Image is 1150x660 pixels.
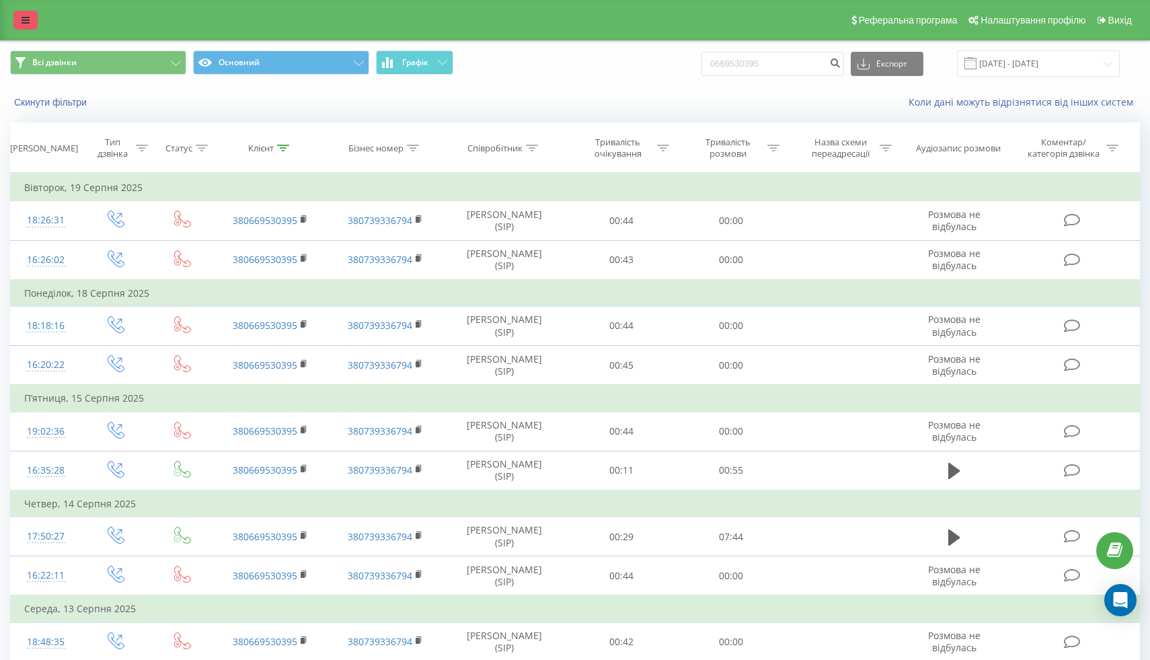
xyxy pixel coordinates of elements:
[233,569,297,582] a: 380669530395
[928,629,981,654] span: Розмова не відбулась
[348,530,412,543] a: 380739336794
[402,58,428,67] span: Графік
[348,319,412,332] a: 380739336794
[1024,137,1103,159] div: Коментар/категорія дзвінка
[566,556,677,596] td: 00:44
[677,346,787,386] td: 00:00
[24,313,67,339] div: 18:18:16
[233,635,297,648] a: 380669530395
[677,306,787,345] td: 00:00
[348,143,404,154] div: Бізнес номер
[233,214,297,227] a: 380669530395
[928,208,981,233] span: Розмова не відбулась
[248,143,274,154] div: Клієнт
[443,517,566,556] td: [PERSON_NAME] (SIP)
[233,359,297,371] a: 380669530395
[1104,584,1137,616] div: Open Intercom Messenger
[443,412,566,451] td: [PERSON_NAME] (SIP)
[24,629,67,655] div: 18:48:35
[467,143,523,154] div: Співробітник
[165,143,192,154] div: Статус
[916,143,1001,154] div: Аудіозапис розмови
[566,240,677,280] td: 00:43
[928,313,981,338] span: Розмова не відбулась
[233,319,297,332] a: 380669530395
[1108,15,1132,26] span: Вихід
[348,359,412,371] a: 380739336794
[233,464,297,476] a: 380669530395
[677,412,787,451] td: 00:00
[11,280,1140,307] td: Понеділок, 18 Серпня 2025
[677,201,787,240] td: 00:00
[677,240,787,280] td: 00:00
[32,57,77,68] span: Всі дзвінки
[10,96,93,108] button: Скинути фільтри
[909,96,1140,108] a: Коли дані можуть відрізнятися вiд інших систем
[928,353,981,377] span: Розмова не відбулась
[928,247,981,272] span: Розмова не відбулась
[692,137,764,159] div: Тривалість розмови
[24,457,67,484] div: 16:35:28
[24,352,67,378] div: 16:20:22
[443,306,566,345] td: [PERSON_NAME] (SIP)
[233,425,297,437] a: 380669530395
[348,569,412,582] a: 380739336794
[701,52,844,76] input: Пошук за номером
[24,207,67,233] div: 18:26:31
[348,253,412,266] a: 380739336794
[11,490,1140,517] td: Четвер, 14 Серпня 2025
[443,451,566,490] td: [PERSON_NAME] (SIP)
[443,240,566,280] td: [PERSON_NAME] (SIP)
[348,214,412,227] a: 380739336794
[24,418,67,445] div: 19:02:36
[851,52,923,76] button: Експорт
[566,517,677,556] td: 00:29
[443,346,566,386] td: [PERSON_NAME] (SIP)
[566,451,677,490] td: 00:11
[348,425,412,437] a: 380739336794
[348,464,412,476] a: 380739336794
[24,562,67,589] div: 16:22:11
[93,137,132,159] div: Тип дзвінка
[928,418,981,443] span: Розмова не відбулась
[24,247,67,273] div: 16:26:02
[10,143,78,154] div: [PERSON_NAME]
[677,451,787,490] td: 00:55
[582,137,654,159] div: Тривалість очікування
[10,50,186,75] button: Всі дзвінки
[566,201,677,240] td: 00:44
[233,253,297,266] a: 380669530395
[566,412,677,451] td: 00:44
[928,563,981,588] span: Розмова не відбулась
[566,306,677,345] td: 00:44
[24,523,67,550] div: 17:50:27
[348,635,412,648] a: 380739336794
[804,137,876,159] div: Назва схеми переадресації
[11,174,1140,201] td: Вівторок, 19 Серпня 2025
[677,556,787,596] td: 00:00
[859,15,958,26] span: Реферальна програма
[11,595,1140,622] td: Середа, 13 Серпня 2025
[443,556,566,596] td: [PERSON_NAME] (SIP)
[376,50,453,75] button: Графік
[193,50,369,75] button: Основний
[981,15,1085,26] span: Налаштування профілю
[677,517,787,556] td: 07:44
[233,530,297,543] a: 380669530395
[443,201,566,240] td: [PERSON_NAME] (SIP)
[11,385,1140,412] td: П’ятниця, 15 Серпня 2025
[566,346,677,386] td: 00:45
